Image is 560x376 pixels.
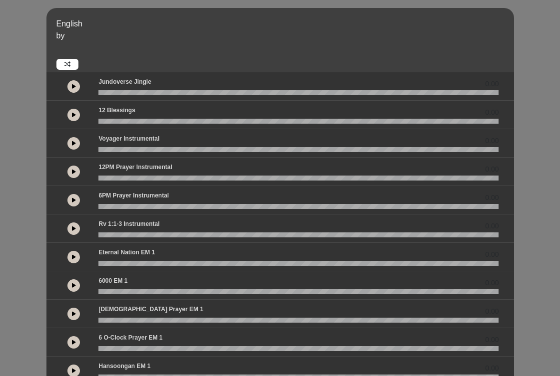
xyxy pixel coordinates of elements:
[485,363,499,374] span: 0.00
[56,18,512,30] p: English
[485,249,499,260] span: 0.00
[485,136,499,146] span: 0.00
[485,306,499,317] span: 0.00
[98,134,159,143] p: Voyager Instrumental
[98,77,151,86] p: Jundoverse Jingle
[98,163,172,172] p: 12PM Prayer Instrumental
[98,248,155,257] p: Eternal Nation EM 1
[485,192,499,203] span: 0.00
[485,221,499,231] span: 0.00
[485,335,499,345] span: 0.00
[98,219,159,228] p: Rv 1:1-3 Instrumental
[98,276,127,285] p: 6000 EM 1
[485,107,499,118] span: 0.00
[98,305,203,314] p: [DEMOGRAPHIC_DATA] prayer EM 1
[485,164,499,175] span: 0.00
[56,31,65,40] span: by
[98,362,150,371] p: Hansoongan EM 1
[485,278,499,288] span: 0.00
[98,106,135,115] p: 12 Blessings
[485,79,499,89] span: 0.00
[98,191,169,200] p: 6PM Prayer Instrumental
[98,333,162,342] p: 6 o-clock prayer EM 1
